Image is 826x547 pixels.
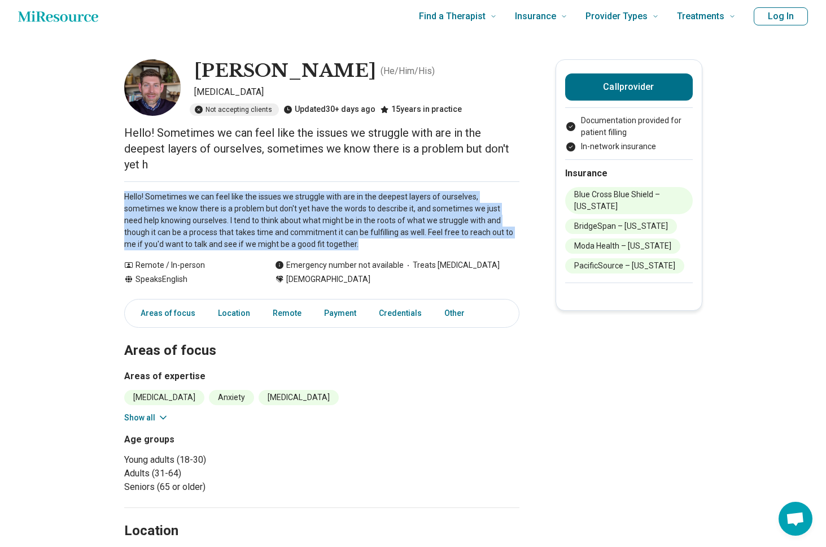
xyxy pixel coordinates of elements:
[124,433,317,446] h3: Age groups
[124,412,169,424] button: Show all
[124,259,252,271] div: Remote / In-person
[211,302,257,325] a: Location
[565,167,693,180] h2: Insurance
[317,302,363,325] a: Payment
[194,85,519,99] p: [MEDICAL_DATA]
[754,7,808,25] button: Log In
[404,259,500,271] span: Treats [MEDICAL_DATA]
[565,187,693,214] li: Blue Cross Blue Shield – [US_STATE]
[266,302,308,325] a: Remote
[515,8,556,24] span: Insurance
[124,273,252,285] div: Speaks English
[381,64,435,78] p: ( He/Him/His )
[124,370,519,383] h3: Areas of expertise
[565,258,684,273] li: PacificSource – [US_STATE]
[124,59,181,116] img: Aaron Lewis, Psychologist
[438,302,478,325] a: Other
[124,314,519,361] h2: Areas of focus
[565,219,677,234] li: BridgeSpan – [US_STATE]
[565,141,693,153] li: In-network insurance
[209,390,254,405] li: Anxiety
[190,103,279,116] div: Not accepting clients
[779,502,812,536] div: Open chat
[283,103,375,116] div: Updated 30+ days ago
[124,191,519,250] p: Hello! Sometimes we can feel like the issues we struggle with are in the deepest layers of oursel...
[124,480,317,494] li: Seniors (65 or older)
[565,115,693,153] ul: Payment options
[565,115,693,138] li: Documentation provided for patient filling
[275,259,404,271] div: Emergency number not available
[124,467,317,480] li: Adults (31-64)
[124,390,204,405] li: [MEDICAL_DATA]
[419,8,486,24] span: Find a Therapist
[585,8,648,24] span: Provider Types
[565,73,693,101] button: Callprovider
[677,8,724,24] span: Treatments
[372,302,429,325] a: Credentials
[259,390,339,405] li: [MEDICAL_DATA]
[18,5,98,28] a: Home page
[124,453,317,467] li: Young adults (18-30)
[565,238,680,254] li: Moda Health – [US_STATE]
[286,273,370,285] span: [DEMOGRAPHIC_DATA]
[194,59,376,83] h1: [PERSON_NAME]
[124,125,519,172] p: Hello! Sometimes we can feel like the issues we struggle with are in the deepest layers of oursel...
[127,302,202,325] a: Areas of focus
[124,522,178,541] h2: Location
[380,103,462,116] div: 15 years in practice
